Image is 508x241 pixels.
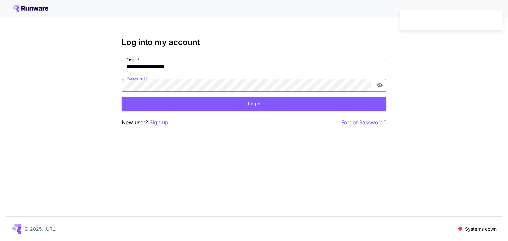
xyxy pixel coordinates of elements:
[149,119,168,127] button: Sign up
[465,225,497,232] p: Systems down
[122,97,386,111] button: Login
[24,225,57,232] p: © 2025, [URL]
[122,38,386,47] h3: Log into my account
[122,119,168,127] p: New user?
[341,119,386,127] button: Forgot Password?
[126,57,139,63] label: Email
[374,79,386,91] button: toggle password visibility
[126,76,148,81] label: Password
